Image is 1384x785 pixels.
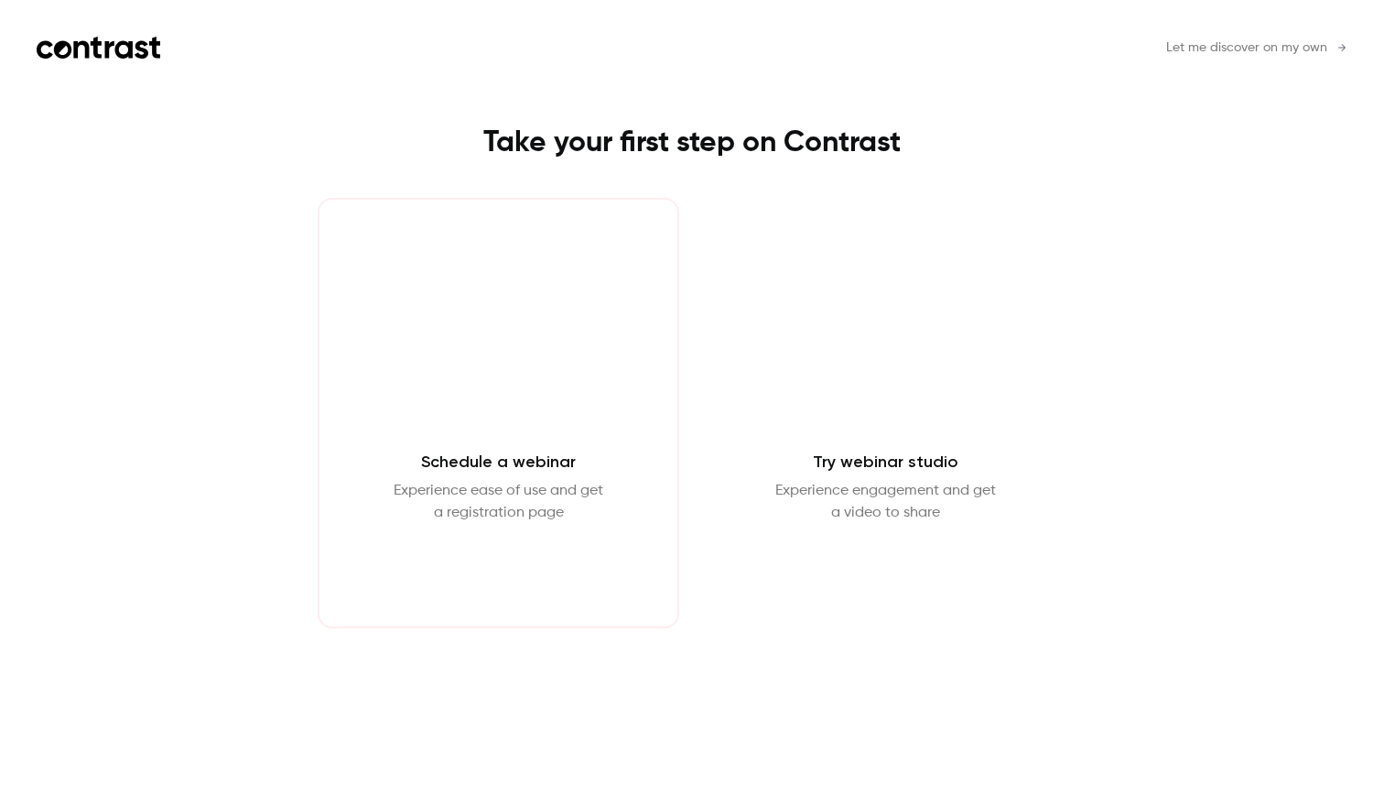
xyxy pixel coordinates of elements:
[281,125,1103,161] h1: Take your first step on Contrast
[420,546,577,590] button: Schedule webinar
[775,480,996,524] p: Experience engagement and get a video to share
[421,451,576,473] h2: Schedule a webinar
[394,480,603,524] p: Experience ease of use and get a registration page
[1166,38,1327,58] span: Let me discover on my own
[813,451,958,473] h2: Try webinar studio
